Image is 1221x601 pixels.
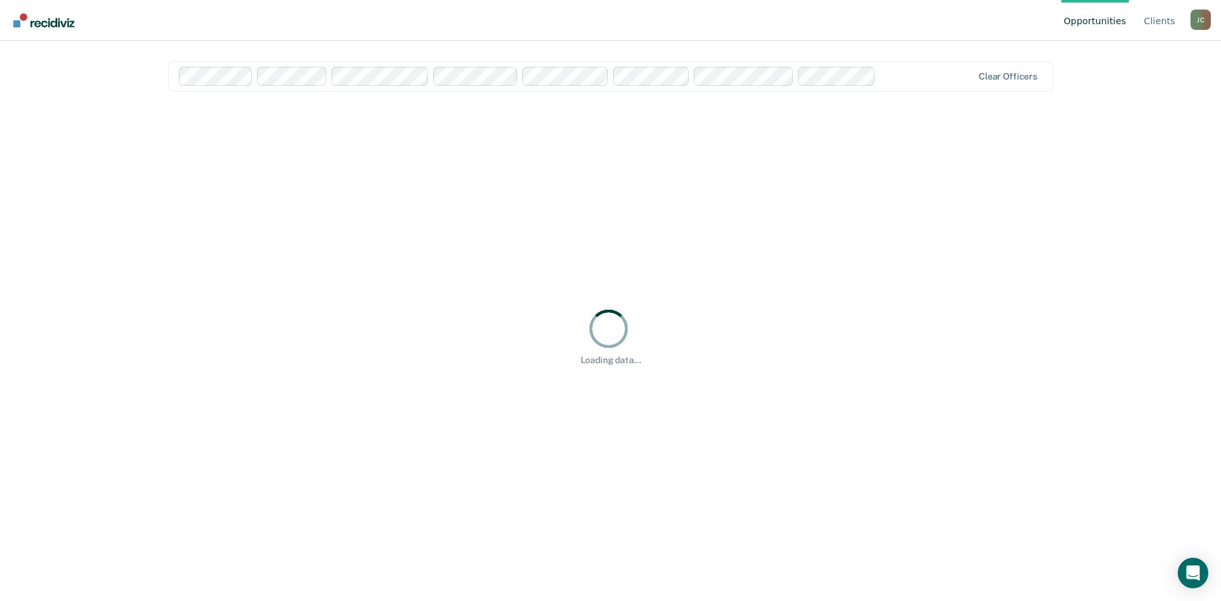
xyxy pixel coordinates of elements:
[581,355,641,366] div: Loading data...
[979,71,1037,82] div: Clear officers
[1190,10,1211,30] div: J C
[1178,558,1208,588] div: Open Intercom Messenger
[13,13,74,27] img: Recidiviz
[1190,10,1211,30] button: Profile dropdown button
